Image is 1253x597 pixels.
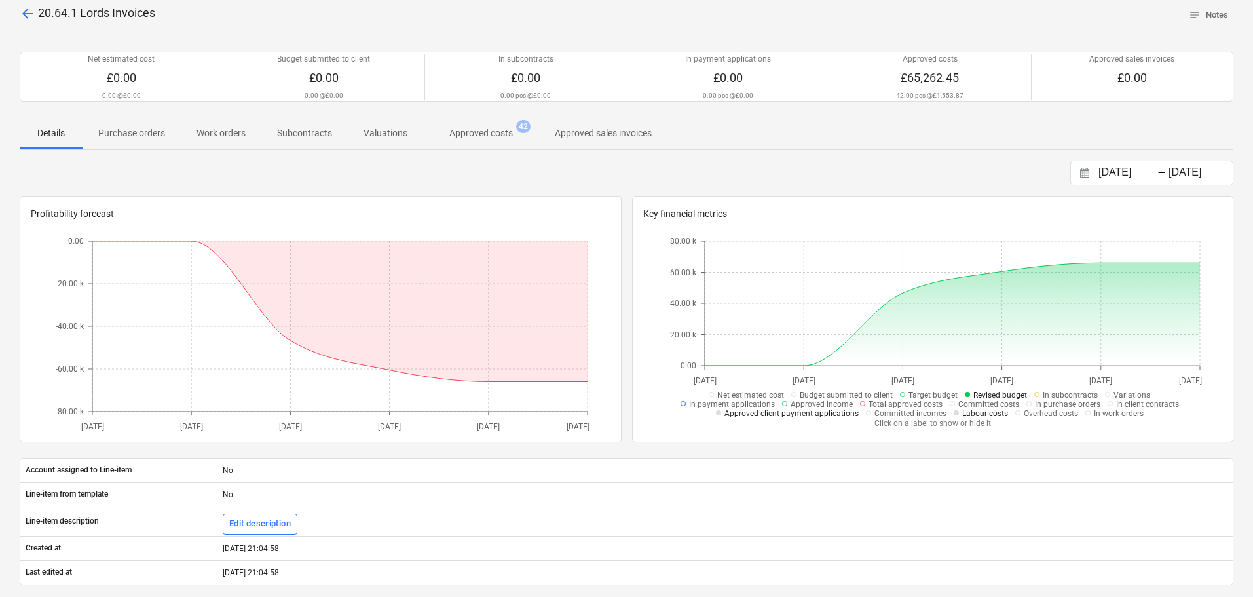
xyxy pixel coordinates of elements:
[81,421,104,431] tspan: [DATE]
[689,400,775,409] span: In payment applications
[670,267,697,277] tspan: 60.00 k
[180,421,203,431] tspan: [DATE]
[874,409,946,418] span: Committed incomes
[681,361,696,370] tspan: 0.00
[793,376,815,385] tspan: [DATE]
[958,400,1019,409] span: Committed costs
[38,6,155,20] span: 20.64.1 Lords Invoices
[56,322,84,331] tspan: -40.00 k
[26,465,132,476] p: Account assigned to Line-item
[217,562,1233,583] div: [DATE] 21:04:58
[20,6,35,22] span: arrow_back
[31,207,610,221] p: Profitability forecast
[107,71,136,85] span: £0.00
[901,71,959,85] span: £65,262.45
[35,126,67,140] p: Details
[693,376,716,385] tspan: [DATE]
[869,400,943,409] span: Total approved costs
[903,54,958,65] p: Approved costs
[791,400,853,409] span: Approved income
[364,126,407,140] p: Valuations
[1189,9,1201,21] span: notes
[896,91,963,100] p: 42.00 pcs @ £1,553.87
[56,407,84,416] tspan: -80.00 k
[960,70,1253,597] iframe: Chat Widget
[555,126,652,140] p: Approved sales invoices
[703,91,753,100] p: 0.00 pcs @ £0.00
[724,409,859,418] span: Approved client payment applications
[717,391,784,400] span: Net estimated cost
[477,421,500,431] tspan: [DATE]
[217,460,1233,481] div: No
[26,489,108,500] p: Line-item from template
[500,91,551,100] p: 0.00 pcs @ £0.00
[670,330,697,339] tspan: 20.00 k
[279,421,302,431] tspan: [DATE]
[908,391,958,400] span: Target budget
[88,54,155,65] p: Net estimated cost
[670,299,697,308] tspan: 40.00 k
[309,71,339,85] span: £0.00
[685,54,771,65] p: In payment applications
[643,207,1223,221] p: Key financial metrics
[378,421,401,431] tspan: [DATE]
[196,126,246,140] p: Work orders
[665,418,1200,429] p: Click on a label to show or hide it
[800,391,893,400] span: Budget submitted to client
[102,91,141,100] p: 0.00 @ £0.00
[229,516,291,531] div: Edit description
[217,538,1233,559] div: [DATE] 21:04:58
[217,484,1233,505] div: No
[56,279,84,288] tspan: -20.00 k
[26,543,61,554] p: Created at
[670,237,697,246] tspan: 80.00 k
[498,54,553,65] p: In subcontracts
[1184,5,1233,26] button: Notes
[223,514,297,535] button: Edit description
[68,237,84,246] tspan: 0.00
[511,71,540,85] span: £0.00
[98,126,165,140] p: Purchase orders
[891,376,914,385] tspan: [DATE]
[1189,8,1228,23] span: Notes
[277,54,370,65] p: Budget submitted to client
[26,516,99,527] p: Line-item description
[277,126,332,140] p: Subcontracts
[305,91,343,100] p: 0.00 @ £0.00
[449,126,513,140] p: Approved costs
[56,364,84,374] tspan: -60.00 k
[26,567,72,578] p: Last edited at
[567,421,589,431] tspan: [DATE]
[516,120,531,133] span: 42
[1089,54,1174,65] p: Approved sales invoices
[713,71,743,85] span: £0.00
